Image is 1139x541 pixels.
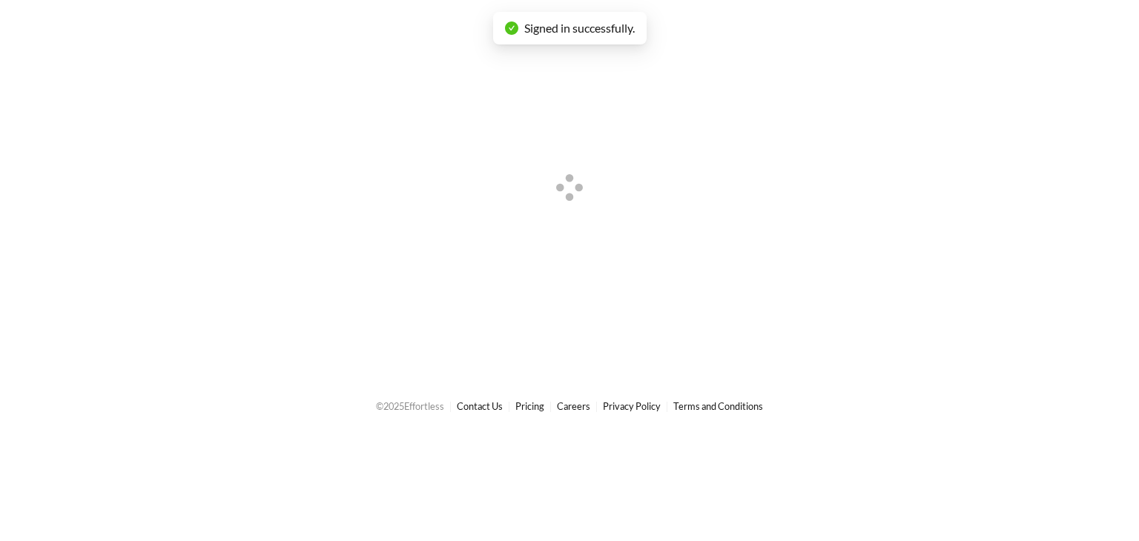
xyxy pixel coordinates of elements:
[524,21,635,35] span: Signed in successfully.
[557,400,590,412] a: Careers
[515,400,544,412] a: Pricing
[673,400,763,412] a: Terms and Conditions
[505,21,518,35] span: check-circle
[457,400,503,412] a: Contact Us
[603,400,661,412] a: Privacy Policy
[376,400,444,412] span: © 2025 Effortless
